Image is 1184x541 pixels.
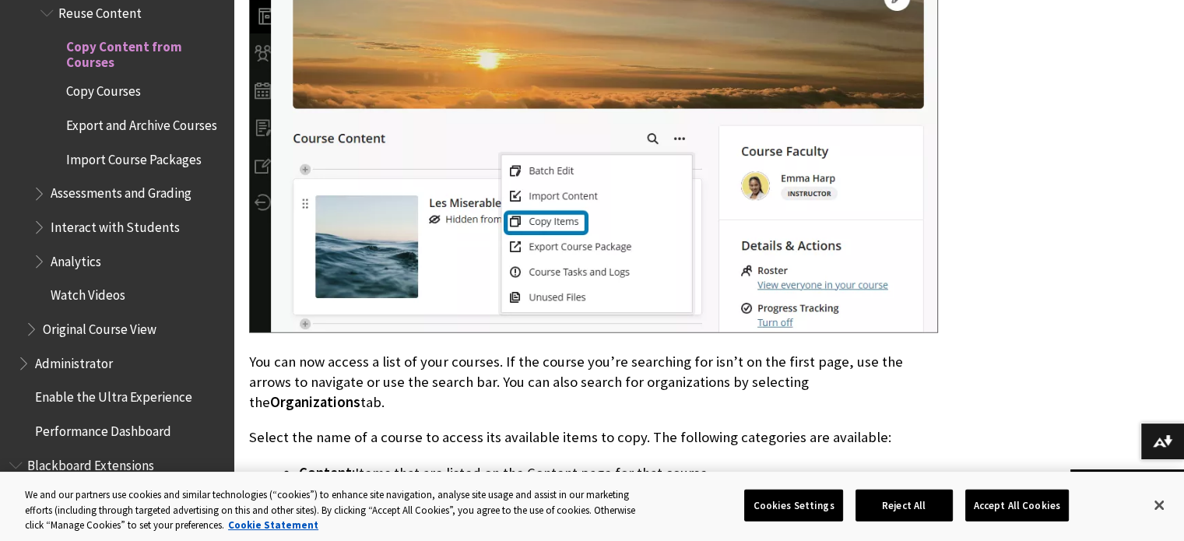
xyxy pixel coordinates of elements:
button: Reject All [856,489,953,522]
span: Export and Archive Courses [66,112,217,133]
span: Original Course View [43,316,156,337]
span: Performance Dashboard [35,418,171,439]
a: More information about your privacy, opens in a new tab [228,518,318,532]
a: Back to top [1070,469,1184,498]
p: You can now access a list of your courses. If the course you’re searching for isn’t on the first ... [249,352,938,413]
p: Select the name of a course to access its available items to copy. The following categories are a... [249,427,938,448]
button: Cookies Settings [744,489,842,522]
span: Administrator [35,350,113,371]
div: We and our partners use cookies and similar technologies (“cookies”) to enhance site navigation, ... [25,487,652,533]
button: Close [1142,488,1176,522]
li: Items that are listed on the Content page for that course. [299,462,938,484]
span: Interact with Students [51,214,180,235]
span: Organizations [270,393,360,411]
span: Copy Content from Courses [66,33,223,70]
span: Content: [299,464,355,482]
span: Assessments and Grading [51,181,191,202]
span: Copy Courses [66,79,141,100]
span: Analytics [51,248,101,269]
span: Enable the Ultra Experience [35,385,192,406]
span: Watch Videos [51,283,125,304]
span: Import Course Packages [66,146,202,167]
span: Blackboard Extensions [27,452,154,473]
button: Accept All Cookies [965,489,1069,522]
